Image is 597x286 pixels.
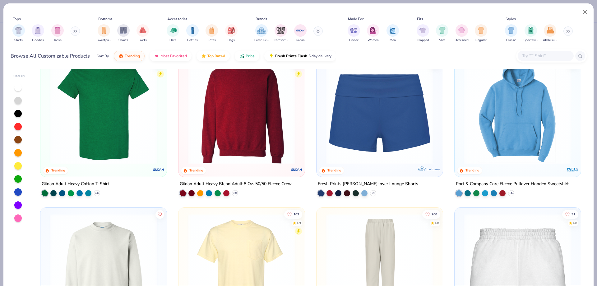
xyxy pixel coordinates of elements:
span: Totes [208,38,216,43]
img: flash.gif [269,54,274,59]
button: filter button [417,24,429,43]
img: c7b025ed-4e20-46ac-9c52-55bc1f9f47df [185,57,298,164]
span: 91 [572,213,575,216]
img: 1593a31c-dba5-4ff5-97bf-ef7c6ca295f9 [461,57,575,164]
button: filter button [274,24,288,43]
img: Port & Company logo [566,163,579,176]
div: Sort By [97,53,109,59]
div: Gildan Adult Heavy Cotton T-Shirt [42,180,109,188]
span: Tanks [53,38,62,43]
span: Cropped [417,38,429,43]
span: Trending [125,54,140,59]
span: Bags [228,38,235,43]
span: Comfort Colors [274,38,288,43]
img: Cropped Image [419,27,426,34]
span: Hoodies [32,38,44,43]
span: + 44 [95,191,99,195]
img: 2b7564bd-f87b-4f7f-9c6b-7cf9a6c4e730 [436,57,550,164]
div: filter for Shirts [12,24,25,43]
div: filter for Unisex [348,24,360,43]
button: Most Favorited [150,51,192,61]
img: Oversized Image [458,27,465,34]
img: db319196-8705-402d-8b46-62aaa07ed94f [47,57,160,164]
span: Bottles [187,38,198,43]
div: Port & Company Core Fleece Pullover Hooded Sweatshirt [456,180,569,188]
button: filter button [225,24,238,43]
span: Exclusive [427,167,440,171]
img: Sportswear Image [527,27,534,34]
span: Athleisure [543,38,557,43]
div: Fits [417,16,423,22]
div: filter for Gildan [294,24,307,43]
div: filter for Shorts [117,24,130,43]
span: Skirts [139,38,147,43]
button: filter button [294,24,307,43]
img: Shirts Image [15,27,22,34]
img: Classic Image [508,27,515,34]
button: Top Rated [197,51,230,61]
span: 103 [294,213,299,216]
img: Unisex Image [350,27,357,34]
div: filter for Oversized [455,24,469,43]
button: filter button [117,24,130,43]
img: Gildan logo [290,163,303,176]
span: Women [368,38,379,43]
img: Women Image [370,27,377,34]
button: filter button [475,24,487,43]
span: 200 [432,213,437,216]
img: Gildan logo [152,163,165,176]
div: Bottoms [98,16,113,22]
span: 5 day delivery [308,53,331,60]
button: filter button [505,24,517,43]
span: Shorts [118,38,128,43]
div: 4.9 [297,221,301,225]
button: Close [579,6,591,18]
img: Hats Image [169,27,177,34]
div: Styles [506,16,516,22]
div: filter for Bags [225,24,238,43]
img: Hoodies Image [35,27,41,34]
button: filter button [32,24,44,43]
img: Men Image [389,27,396,34]
button: filter button [348,24,360,43]
div: filter for Sweatpants [97,24,111,43]
button: filter button [12,24,25,43]
div: filter for Hoodies [32,24,44,43]
span: Sportswear [524,38,538,43]
div: Brands [256,16,267,22]
button: Trending [114,51,145,61]
span: + 44 [509,191,513,195]
div: Fresh Prints [PERSON_NAME]-over Lounge Shorts [318,180,418,188]
button: Fresh Prints Flash5 day delivery [264,51,336,61]
div: Made For [348,16,363,22]
img: Bottles Image [189,27,196,34]
img: Sweatpants Image [100,27,107,34]
div: filter for Tanks [51,24,64,43]
button: filter button [51,24,64,43]
button: filter button [543,24,557,43]
span: Gildan [296,38,305,43]
img: Regular Image [478,27,485,34]
img: Tanks Image [54,27,61,34]
img: Comfort Colors Image [276,26,285,35]
div: filter for Fresh Prints [254,24,269,43]
span: Sweatpants [97,38,111,43]
span: Price [246,54,255,59]
span: Classic [506,38,516,43]
button: Like [156,210,164,218]
img: 4c43767e-b43d-41ae-ac30-96e6ebada8dd [298,57,412,164]
div: filter for Comfort Colors [274,24,288,43]
div: filter for Hats [167,24,179,43]
img: trending.gif [118,54,123,59]
div: Filter By [13,74,25,78]
img: Shorts Image [120,27,127,34]
button: filter button [436,24,448,43]
button: filter button [254,24,269,43]
div: Browse All Customizable Products [11,52,90,60]
span: Oversized [455,38,469,43]
input: Try "T-Shirt" [521,52,569,59]
div: Accessories [167,16,187,22]
button: filter button [167,24,179,43]
span: Fresh Prints [254,38,269,43]
button: filter button [186,24,199,43]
